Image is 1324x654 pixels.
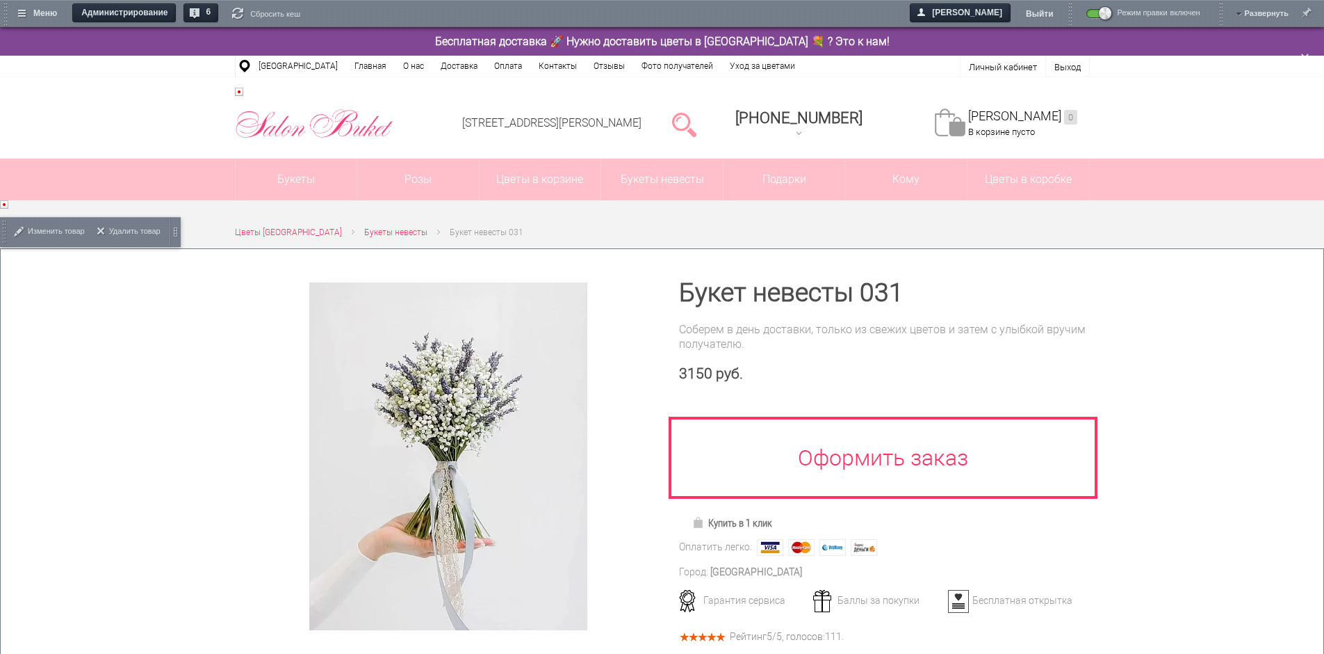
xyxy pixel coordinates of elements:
span: включен [1170,9,1206,17]
h1: Букет невесты 031 [679,280,1090,305]
img: Webmoney [819,539,846,556]
div: Двойной щелчок - Редактировать как text [235,88,394,159]
div: Город: [679,565,708,580]
span: [PHONE_NUMBER] [735,109,863,127]
a: [GEOGRAPHIC_DATA] [250,56,346,77]
div: Рейтинг /5, голосов: . [730,633,844,641]
a: Подарки [724,159,845,200]
a: [PERSON_NAME] [910,3,1011,24]
a: О нас [395,56,432,77]
a: 6 [183,3,219,24]
ins: 0 [1064,110,1077,125]
span: [PERSON_NAME] [912,3,1011,23]
a: Букеты невесты [364,225,427,240]
a: Отзывы [585,56,633,77]
a: Выход [1054,62,1081,72]
span: Кому [845,159,967,200]
a: Фото получателей [633,56,721,77]
a: Цветы [GEOGRAPHIC_DATA] [235,225,342,240]
a: Меню [11,3,66,24]
span: В корзине пусто [968,127,1035,137]
a: [PHONE_NUMBER] [727,104,871,144]
div: [GEOGRAPHIC_DATA] [710,565,802,580]
a: Личный кабинет [969,62,1037,72]
ul: Двойной щелчок - Редактировать пункты меню [235,56,803,77]
a: Розы [357,159,479,200]
a: Доставка [432,56,486,77]
div: Баллы за покупки [808,594,945,607]
a: Букеты [236,159,357,200]
span: Букет невесты 031 [450,228,523,237]
span: Сбросить кеш [250,8,300,20]
img: Яндекс Деньги [851,539,877,556]
div: Гарантия сервиса [674,594,811,607]
a: Развернуть [1245,3,1289,22]
img: Цветы Нижний Новгород [235,106,394,142]
a: Режим правкивключен [1086,8,1206,24]
span: Удалить товар [109,217,161,246]
span: Развернуть [1245,3,1289,16]
a: Букеты невесты [601,159,723,200]
img: Купить в 1 клик [692,517,708,528]
a: Уход за цветами [721,56,803,77]
a: Контакты [530,56,585,77]
img: Букет невесты 031 [309,282,587,630]
span: 5 [767,631,772,642]
a: Оплата [486,56,530,77]
div: Двойной щелчок - Редактировать область как text [235,34,1090,49]
a: Увеличить [252,282,646,630]
a: [STREET_ADDRESS][PERSON_NAME] [462,116,641,129]
span: Изменить товар [28,217,85,246]
a: Главная [346,56,395,77]
a: Администрирование [72,3,177,24]
a: Цветы в коробке [967,159,1089,200]
span: Администрирование [74,3,177,24]
div: Двойной щелчок - Редактировать параметры компонента [961,56,1090,77]
img: MasterCard [788,539,815,556]
div: Соберем в день доставки, только из свежих цветов и затем с улыбкой вручим получателю. [679,322,1090,351]
span: Меню [13,4,66,24]
a: [PERSON_NAME] [968,109,1077,125]
span: 6 [201,3,219,24]
span: Цветы [GEOGRAPHIC_DATA] [235,228,342,237]
a: Цветы в корзине [480,159,601,200]
a: Изменить товар [11,217,87,247]
a: Удалить товар [92,217,163,247]
span: Режим правки [1118,8,1168,24]
a: Купить в 1 клик [686,513,778,533]
a: Выйти [1026,3,1054,24]
a: Оформить заказ [669,417,1098,499]
div: 3150 руб. [679,365,1090,383]
a: Сбросить кеш [232,8,300,22]
div: Бесплатная открытка [943,594,1080,607]
div: Двойной щелчок - Редактировать параметры компонента [932,88,1077,159]
img: Visa [757,539,783,556]
span: Букеты невесты [364,228,427,237]
div: Оплатить легко: [679,540,752,555]
span: 111 [825,631,842,642]
div: Двойной щелчок - Редактировать пункты меню. [727,104,871,144]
